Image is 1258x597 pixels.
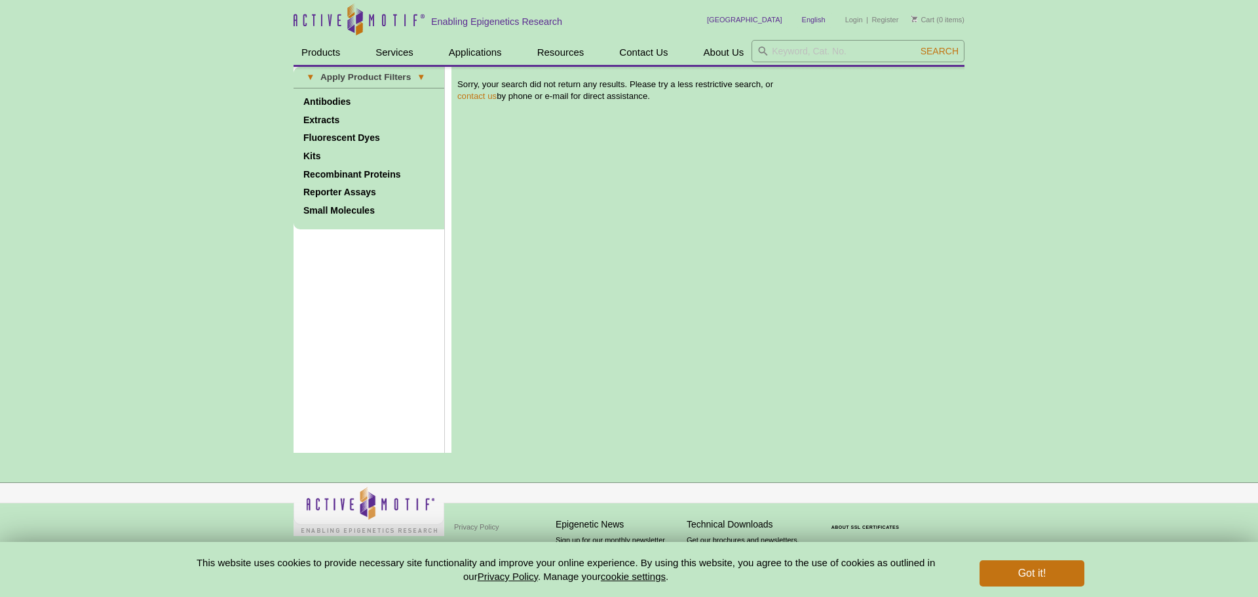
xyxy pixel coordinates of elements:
[556,535,680,579] p: Sign up for our monthly newsletter highlighting recent publications in the field of epigenetics.
[871,15,898,24] a: Register
[294,112,444,129] a: Extracts
[457,91,497,101] a: contact us
[917,45,963,57] button: Search
[556,519,680,530] h4: Epigenetic News
[294,166,444,183] a: Recombinant Proteins
[921,46,959,56] span: Search
[441,40,510,65] a: Applications
[294,40,348,65] a: Products
[687,535,811,568] p: Get our brochures and newsletters, or request them by mail.
[431,16,562,28] h2: Enabling Epigenetics Research
[529,40,592,65] a: Resources
[174,556,958,583] p: This website uses cookies to provide necessary site functionality and improve your online experie...
[457,79,958,102] p: Sorry, your search did not return any results. Please try a less restrictive search, or by phone ...
[700,12,789,28] a: [GEOGRAPHIC_DATA]
[911,15,934,24] a: Cart
[845,15,863,24] a: Login
[795,12,832,28] a: English
[752,40,964,62] input: Keyword, Cat. No.
[294,130,444,147] a: Fluorescent Dyes
[451,537,520,556] a: Terms & Conditions
[451,517,502,537] a: Privacy Policy
[866,12,868,28] li: |
[294,184,444,201] a: Reporter Assays
[911,12,964,28] li: (0 items)
[294,483,444,536] img: Active Motif,
[294,202,444,220] a: Small Molecules
[478,571,538,582] a: Privacy Policy
[368,40,421,65] a: Services
[300,71,320,83] span: ▾
[980,560,1084,587] button: Got it!
[294,67,444,88] a: ▾Apply Product Filters▾
[611,40,676,65] a: Contact Us
[831,525,900,530] a: ABOUT SSL CERTIFICATES
[411,71,431,83] span: ▾
[601,571,666,582] button: cookie settings
[696,40,752,65] a: About Us
[687,519,811,530] h4: Technical Downloads
[294,148,444,165] a: Kits
[294,94,444,111] a: Antibodies
[911,16,917,22] img: Your Cart
[818,506,916,535] table: Click to Verify - This site chose Symantec SSL for secure e-commerce and confidential communicati...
